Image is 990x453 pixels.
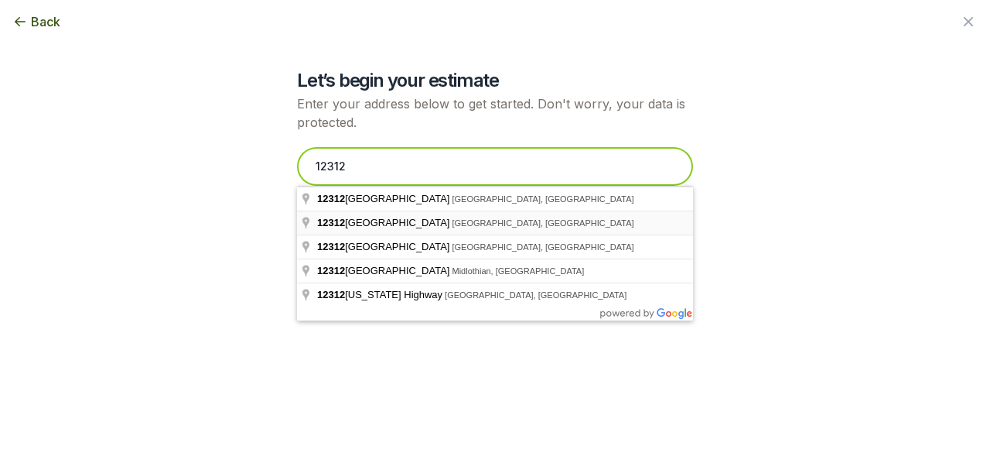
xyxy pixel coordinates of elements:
span: [GEOGRAPHIC_DATA], [GEOGRAPHIC_DATA] [445,290,626,300]
span: 12312 [317,193,345,204]
p: Enter your address below to get started. Don't worry, your data is protected. [297,94,693,132]
span: [US_STATE] Highway [317,289,445,300]
span: 12312 [317,265,345,276]
span: Back [31,12,60,31]
span: 12312 [317,241,345,252]
span: 12312 [317,217,345,228]
button: Back [12,12,60,31]
span: 12312 [317,289,345,300]
span: [GEOGRAPHIC_DATA] [317,193,452,204]
span: Midlothian, [GEOGRAPHIC_DATA] [452,266,584,276]
span: [GEOGRAPHIC_DATA] [317,265,452,276]
span: [GEOGRAPHIC_DATA], [GEOGRAPHIC_DATA] [452,194,633,204]
span: [GEOGRAPHIC_DATA], [GEOGRAPHIC_DATA] [452,242,633,252]
span: [GEOGRAPHIC_DATA], [GEOGRAPHIC_DATA] [452,218,633,228]
span: [GEOGRAPHIC_DATA] [317,217,452,228]
h2: Let’s begin your estimate [297,68,693,93]
span: [GEOGRAPHIC_DATA] [317,241,452,252]
input: Enter your address [297,147,693,186]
